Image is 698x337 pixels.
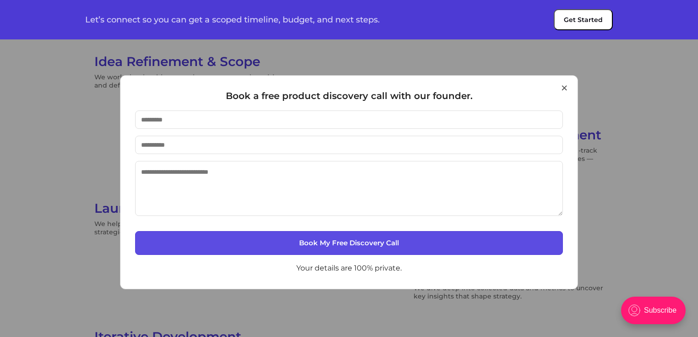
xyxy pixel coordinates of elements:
button: Book My Free Discovery Call [135,231,563,255]
h4: Book a free product discovery call with our founder. [135,90,563,101]
p: Let’s connect so you can get a scoped timeline, budget, and next steps. [85,15,380,24]
iframe: portal-trigger [613,292,698,337]
button: Get Started [554,9,613,30]
button: × [560,76,568,99]
p: Your details are 100% private. [135,262,563,274]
